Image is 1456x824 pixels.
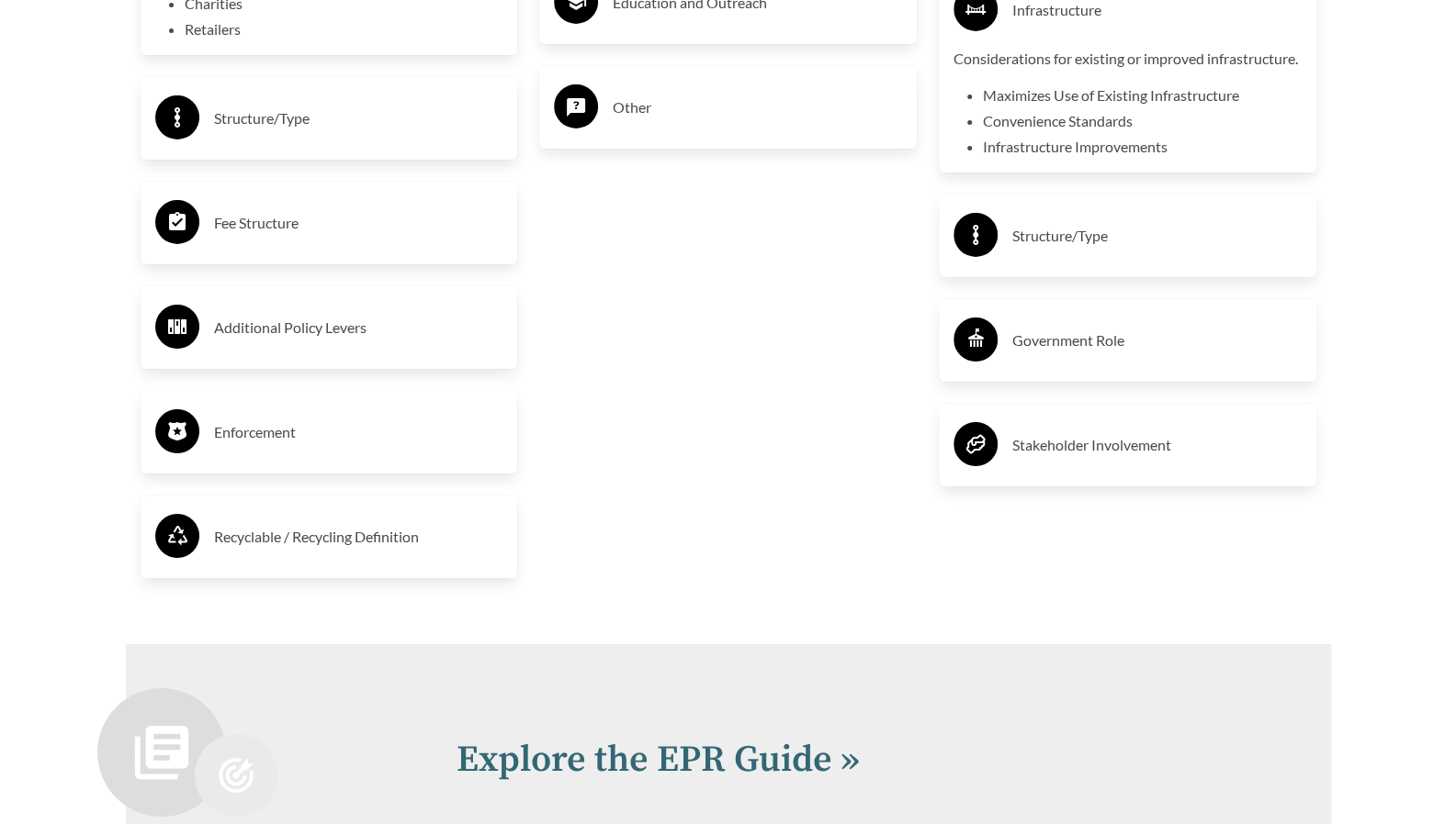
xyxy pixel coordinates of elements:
a: Explore the EPR Guide » [457,737,860,783]
p: Considerations for existing or improved infrastructure. [954,48,1302,70]
h3: Structure/Type [1012,221,1302,251]
li: Convenience Standards [983,110,1302,132]
h3: Additional Policy Levers [214,313,503,342]
h3: Other [613,93,902,122]
h3: Recyclable / Recycling Definition [214,522,503,551]
h3: Government Role [1012,326,1302,355]
li: Retailers [185,18,503,40]
h3: Stakeholder Involvement [1012,430,1302,460]
h3: Structure/Type [214,104,503,133]
h3: Fee Structure [214,208,503,238]
li: Maximizes Use of Existing Infrastructure [983,84,1302,106]
h3: Enforcement [214,418,503,447]
li: Infrastructure Improvements [983,136,1302,158]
